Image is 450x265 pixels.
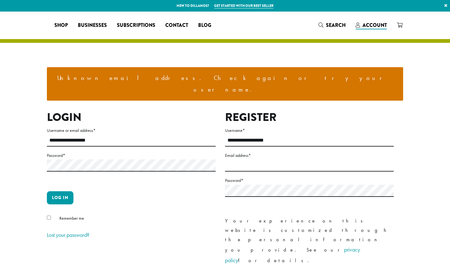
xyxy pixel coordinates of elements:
span: Businesses [78,22,107,29]
span: Contact [165,22,188,29]
h2: Login [47,111,216,124]
span: Blog [198,22,211,29]
span: Remember me [59,215,84,221]
span: Search [326,22,346,29]
label: Username [225,127,394,134]
a: Lost your password? [47,231,89,238]
li: Unknown email address. Check again or try your username. [52,72,398,96]
a: Get started with our best seller [214,3,273,8]
label: Password [225,177,394,184]
label: Email address [225,152,394,159]
a: privacy policy [225,246,360,264]
a: Search [313,20,351,30]
label: Username or email address [47,127,216,134]
a: Shop [49,20,73,30]
label: Password [47,152,216,159]
span: Subscriptions [117,22,155,29]
span: Shop [54,22,68,29]
button: Log in [47,191,73,204]
h2: Register [225,111,394,124]
span: Account [362,22,387,29]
